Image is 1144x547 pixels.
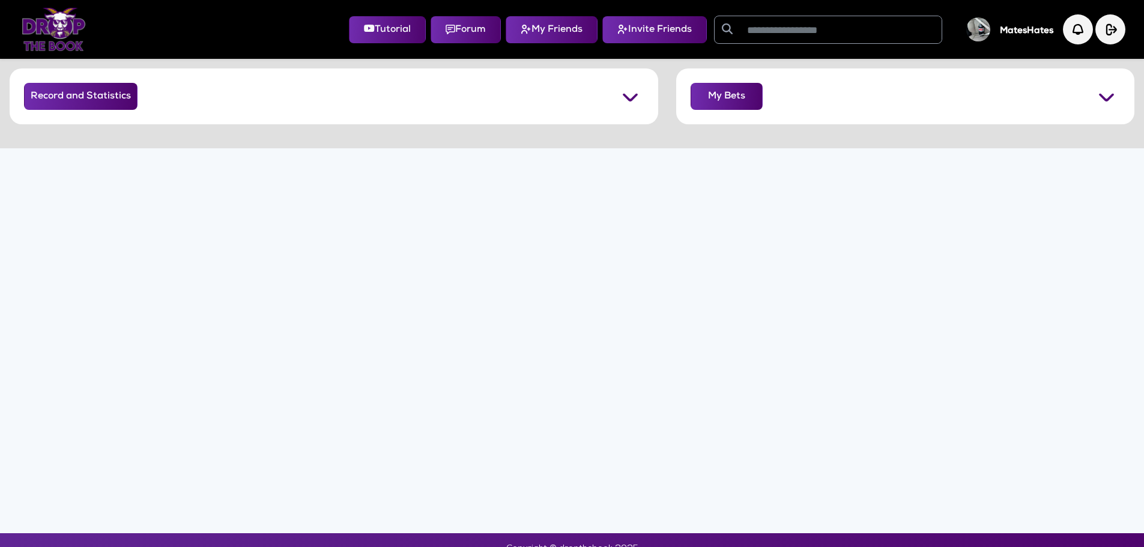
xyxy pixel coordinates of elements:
[1063,14,1093,44] img: Notification
[349,16,426,43] button: Tutorial
[22,8,86,51] img: Logo
[1000,26,1053,37] h5: MatesHates
[966,17,990,41] img: User
[602,16,707,43] button: Invite Friends
[506,16,598,43] button: My Friends
[24,83,138,110] button: Record and Statistics
[691,83,763,110] button: My Bets
[431,16,501,43] button: Forum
